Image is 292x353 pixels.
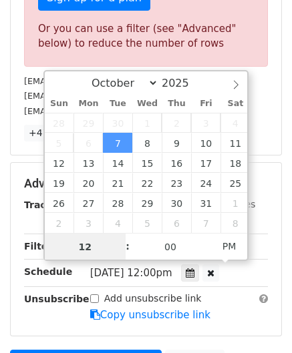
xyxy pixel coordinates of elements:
span: October 16, 2025 [162,153,191,173]
span: October 8, 2025 [132,133,162,153]
label: Add unsubscribe link [104,292,202,306]
input: Year [158,77,206,89]
span: October 18, 2025 [221,153,250,173]
span: October 3, 2025 [191,113,221,133]
strong: Tracking [24,200,69,210]
a: Copy unsubscribe link [90,309,210,321]
span: Tue [103,99,132,108]
span: October 25, 2025 [221,173,250,193]
span: November 3, 2025 [74,213,103,233]
span: October 27, 2025 [74,193,103,213]
span: November 1, 2025 [221,193,250,213]
strong: Unsubscribe [24,294,90,304]
span: October 31, 2025 [191,193,221,213]
span: October 14, 2025 [103,153,132,173]
span: November 6, 2025 [162,213,191,233]
span: November 8, 2025 [221,213,250,233]
span: October 21, 2025 [103,173,132,193]
span: October 23, 2025 [162,173,191,193]
small: [EMAIL_ADDRESS][DOMAIN_NAME] [24,106,173,116]
small: [EMAIL_ADDRESS][DOMAIN_NAME] [24,91,173,101]
input: Hour [45,234,126,260]
strong: Filters [24,241,58,252]
a: +47 more [24,125,80,141]
span: October 7, 2025 [103,133,132,153]
span: October 24, 2025 [191,173,221,193]
span: October 5, 2025 [45,133,74,153]
span: October 10, 2025 [191,133,221,153]
span: : [126,233,130,260]
span: October 26, 2025 [45,193,74,213]
span: Click to toggle [211,233,248,260]
span: October 30, 2025 [162,193,191,213]
span: Wed [132,99,162,108]
span: Sat [221,99,250,108]
span: November 7, 2025 [191,213,221,233]
span: September 29, 2025 [74,113,103,133]
span: October 6, 2025 [74,133,103,153]
span: October 11, 2025 [221,133,250,153]
div: Or you can use a filter (see "Advanced" below) to reduce the number of rows [38,21,254,51]
span: October 12, 2025 [45,153,74,173]
span: Fri [191,99,221,108]
span: October 2, 2025 [162,113,191,133]
span: September 30, 2025 [103,113,132,133]
span: November 2, 2025 [45,213,74,233]
span: October 19, 2025 [45,173,74,193]
span: Sun [45,99,74,108]
span: September 28, 2025 [45,113,74,133]
span: Thu [162,99,191,108]
span: October 9, 2025 [162,133,191,153]
span: October 17, 2025 [191,153,221,173]
span: October 1, 2025 [132,113,162,133]
span: October 29, 2025 [132,193,162,213]
span: October 22, 2025 [132,173,162,193]
span: October 13, 2025 [74,153,103,173]
iframe: Chat Widget [225,289,292,353]
span: Mon [74,99,103,108]
strong: Schedule [24,266,72,277]
span: November 4, 2025 [103,213,132,233]
span: [DATE] 12:00pm [90,267,172,279]
span: October 4, 2025 [221,113,250,133]
h5: Advanced [24,176,268,191]
span: October 15, 2025 [132,153,162,173]
span: October 28, 2025 [103,193,132,213]
small: [EMAIL_ADDRESS][DOMAIN_NAME] [24,76,173,86]
span: October 20, 2025 [74,173,103,193]
input: Minute [130,234,211,260]
span: November 5, 2025 [132,213,162,233]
